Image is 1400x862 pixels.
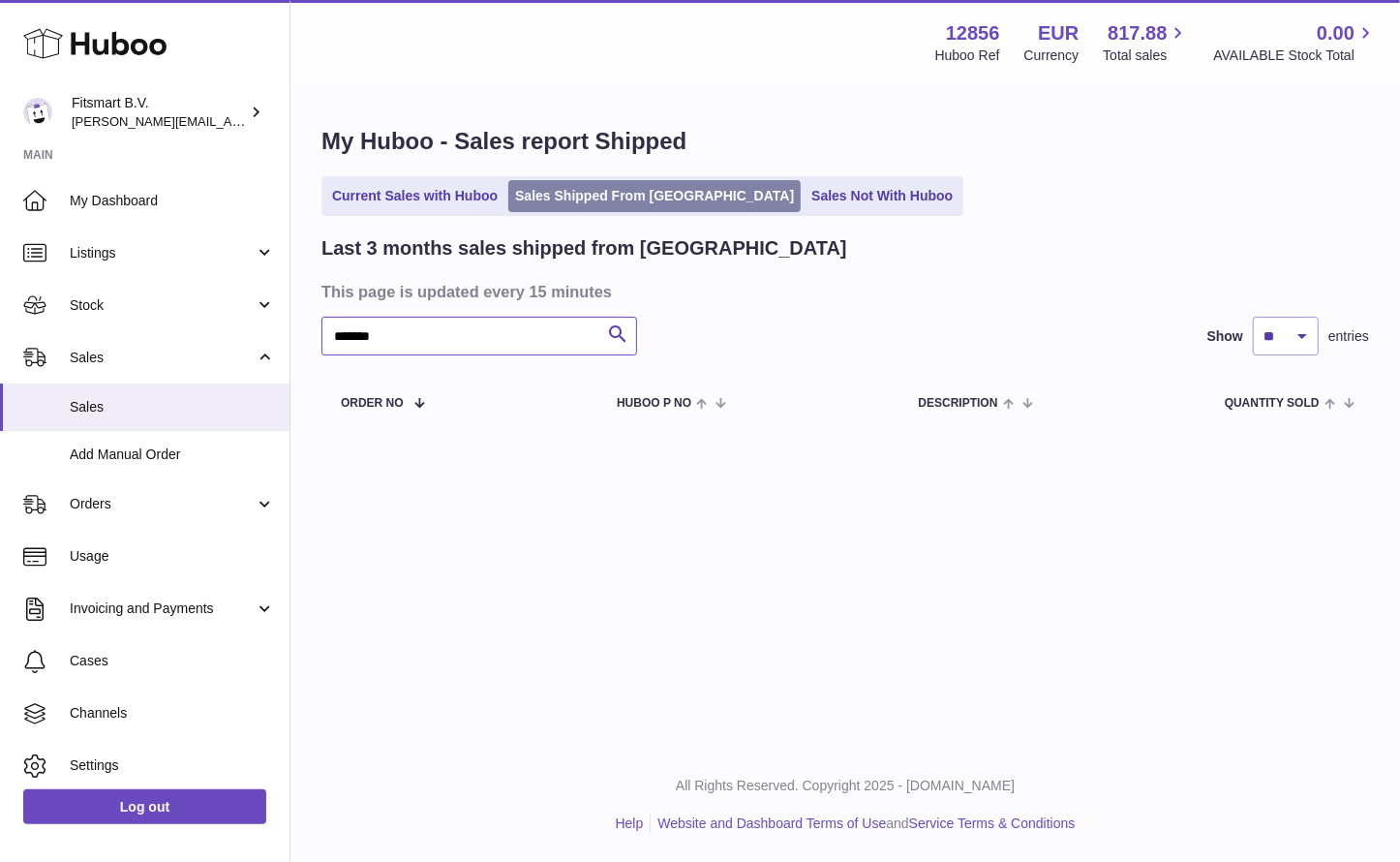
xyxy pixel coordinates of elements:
[508,180,801,212] a: Sales Shipped From [GEOGRAPHIC_DATA]
[321,126,1369,157] h1: My Huboo - Sales report Shipped
[70,756,275,775] span: Settings
[341,397,404,410] span: Order No
[70,495,255,513] span: Orders
[70,398,275,416] span: Sales
[70,652,275,670] span: Cases
[1317,20,1354,46] span: 0.00
[651,815,1075,833] li: and
[321,235,847,262] h2: Last 3 months sales shipped from [GEOGRAPHIC_DATA]
[935,46,1000,65] div: Huboo Ref
[805,180,959,212] a: Sales Not With Huboo
[70,296,255,315] span: Stock
[616,816,644,831] a: Help
[23,98,52,127] img: jonathan@leaderoo.com
[23,789,266,824] a: Log out
[72,113,388,129] span: [PERSON_NAME][EMAIL_ADDRESS][DOMAIN_NAME]
[70,244,255,262] span: Listings
[70,192,275,210] span: My Dashboard
[1225,397,1320,410] span: Quantity Sold
[70,446,275,464] span: Add Manual Order
[70,704,275,723] span: Channels
[1038,20,1079,46] strong: EUR
[1108,20,1167,46] span: 817.88
[1213,46,1377,65] span: AVAILABLE Stock Total
[306,777,1385,795] p: All Rights Reserved. Copyright 2025 - [DOMAIN_NAME]
[70,547,275,566] span: Usage
[946,20,1000,46] strong: 12856
[617,397,691,410] span: Huboo P no
[1328,327,1369,346] span: entries
[909,816,1076,831] a: Service Terms & Conditions
[70,600,255,618] span: Invoicing and Payments
[1103,20,1189,65] a: 817.88 Total sales
[657,816,886,831] a: Website and Dashboard Terms of Use
[70,349,255,367] span: Sales
[1213,20,1377,65] a: 0.00 AVAILABLE Stock Total
[325,180,504,212] a: Current Sales with Huboo
[321,281,1364,302] h3: This page is updated every 15 minutes
[1024,46,1080,65] div: Currency
[72,94,246,131] div: Fitsmart B.V.
[918,397,997,410] span: Description
[1103,46,1189,65] span: Total sales
[1207,327,1243,346] label: Show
